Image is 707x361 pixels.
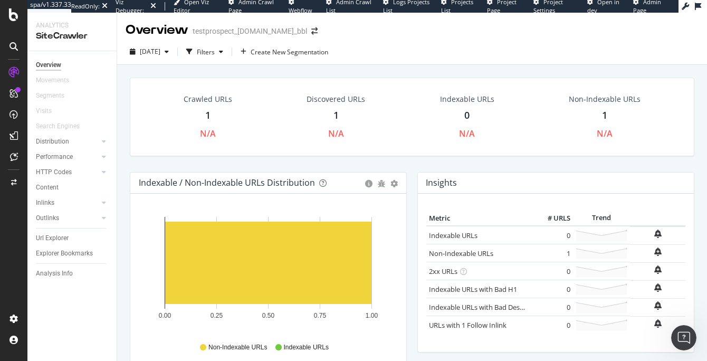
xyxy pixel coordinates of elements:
[236,43,332,60] button: Create New Segmentation
[36,167,99,178] a: HTTP Codes
[426,176,457,190] h4: Insights
[429,231,477,240] a: Indexable URLs
[307,94,365,104] div: Discovered URLs
[36,151,99,163] a: Performance
[531,298,573,316] td: 0
[36,21,108,30] div: Analytics
[429,302,544,312] a: Indexable URLs with Bad Description
[200,128,216,140] div: N/A
[36,60,61,71] div: Overview
[126,43,173,60] button: [DATE]
[654,301,662,310] div: bell-plus
[36,197,54,208] div: Inlinks
[36,151,73,163] div: Performance
[36,90,64,101] div: Segments
[197,47,215,56] div: Filters
[36,233,109,244] a: Url Explorer
[429,284,517,294] a: Indexable URLs with Bad H1
[208,343,267,352] span: Non-Indexable URLs
[284,343,329,352] span: Indexable URLs
[205,109,211,122] div: 1
[531,280,573,298] td: 0
[654,319,662,328] div: bell-plus
[36,182,59,193] div: Content
[139,177,315,188] div: Indexable / Non-Indexable URLs Distribution
[654,248,662,256] div: bell-plus
[36,248,109,259] a: Explorer Bookmarks
[654,283,662,292] div: bell-plus
[36,213,59,224] div: Outlinks
[159,312,171,319] text: 0.00
[36,60,109,71] a: Overview
[531,244,573,262] td: 1
[597,128,613,140] div: N/A
[531,262,573,280] td: 0
[251,47,328,56] span: Create New Segmentation
[36,136,69,147] div: Distribution
[36,136,99,147] a: Distribution
[140,47,160,56] span: 2025 Sep. 18th
[440,94,494,104] div: Indexable URLs
[36,233,69,244] div: Url Explorer
[36,30,108,42] div: SiteCrawler
[602,109,607,122] div: 1
[429,249,493,258] a: Non-Indexable URLs
[71,2,100,11] div: ReadOnly:
[262,312,275,319] text: 0.50
[531,316,573,334] td: 0
[193,26,307,36] div: testprospect_[DOMAIN_NAME]_bbl
[36,90,75,101] a: Segments
[426,211,531,226] th: Metric
[328,128,344,140] div: N/A
[139,211,398,333] svg: A chart.
[459,128,475,140] div: N/A
[573,211,630,226] th: Trend
[126,21,188,39] div: Overview
[211,312,223,319] text: 0.25
[569,94,641,104] div: Non-Indexable URLs
[289,6,312,14] span: Webflow
[36,213,99,224] a: Outlinks
[365,180,372,187] div: circle-info
[36,75,80,86] a: Movements
[36,248,93,259] div: Explorer Bookmarks
[671,325,696,350] iframe: Intercom live chat
[36,268,73,279] div: Analysis Info
[531,211,573,226] th: # URLS
[36,106,52,117] div: Visits
[36,121,80,132] div: Search Engines
[311,27,318,35] div: arrow-right-arrow-left
[36,197,99,208] a: Inlinks
[654,265,662,274] div: bell-plus
[531,226,573,244] td: 0
[36,106,62,117] a: Visits
[429,320,507,330] a: URLs with 1 Follow Inlink
[184,94,232,104] div: Crawled URLs
[464,109,470,122] div: 0
[36,268,109,279] a: Analysis Info
[654,230,662,238] div: bell-plus
[378,180,385,187] div: bug
[314,312,327,319] text: 0.75
[182,43,227,60] button: Filters
[366,312,378,319] text: 1.00
[429,267,457,276] a: 2xx URLs
[390,180,398,187] div: gear
[36,75,69,86] div: Movements
[333,109,339,122] div: 1
[36,167,72,178] div: HTTP Codes
[36,182,109,193] a: Content
[36,121,90,132] a: Search Engines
